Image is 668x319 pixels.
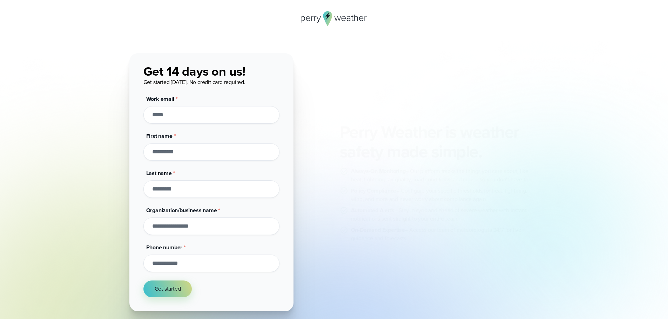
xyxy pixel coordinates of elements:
span: Get started [DATE]. No credit card required. [143,78,245,86]
button: Get started [143,280,192,297]
span: Phone number [146,243,183,251]
span: First name [146,132,173,140]
span: Work email [146,95,174,103]
span: Last name [146,169,172,177]
span: Organization/business name [146,206,217,214]
span: Get started [155,285,181,293]
span: Get 14 days on us! [143,62,245,81]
